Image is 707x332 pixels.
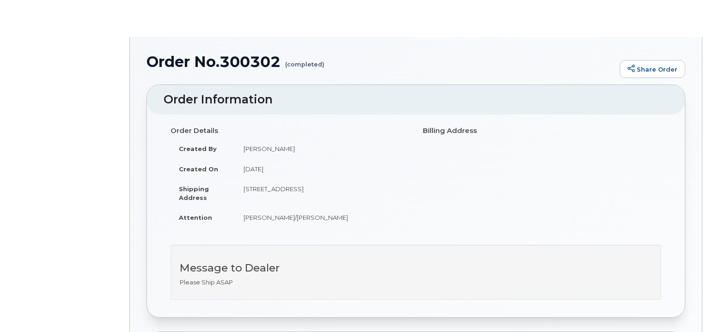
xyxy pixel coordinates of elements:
[180,278,652,287] p: Please Ship ASAP
[235,159,409,179] td: [DATE]
[423,127,661,135] h4: Billing Address
[171,127,409,135] h4: Order Details
[164,93,668,106] h2: Order Information
[235,139,409,159] td: [PERSON_NAME]
[179,214,212,221] strong: Attention
[146,54,615,70] h1: Order No.300302
[179,165,218,173] strong: Created On
[285,54,324,68] small: (completed)
[235,179,409,207] td: [STREET_ADDRESS]
[180,262,652,274] h3: Message to Dealer
[179,145,217,152] strong: Created By
[179,185,209,201] strong: Shipping Address
[620,60,685,78] a: Share Order
[235,207,409,228] td: [PERSON_NAME]/[PERSON_NAME]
